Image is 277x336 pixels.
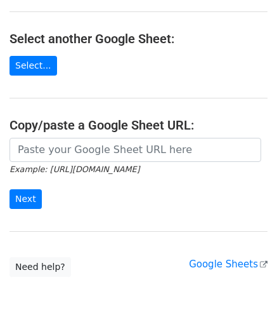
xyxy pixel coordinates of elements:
[10,165,139,174] small: Example: [URL][DOMAIN_NAME]
[10,118,267,133] h4: Copy/paste a Google Sheet URL:
[10,138,261,162] input: Paste your Google Sheet URL here
[10,31,267,46] h4: Select another Google Sheet:
[10,257,71,277] a: Need help?
[214,275,277,336] iframe: Chat Widget
[189,259,267,270] a: Google Sheets
[10,189,42,209] input: Next
[10,56,57,76] a: Select...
